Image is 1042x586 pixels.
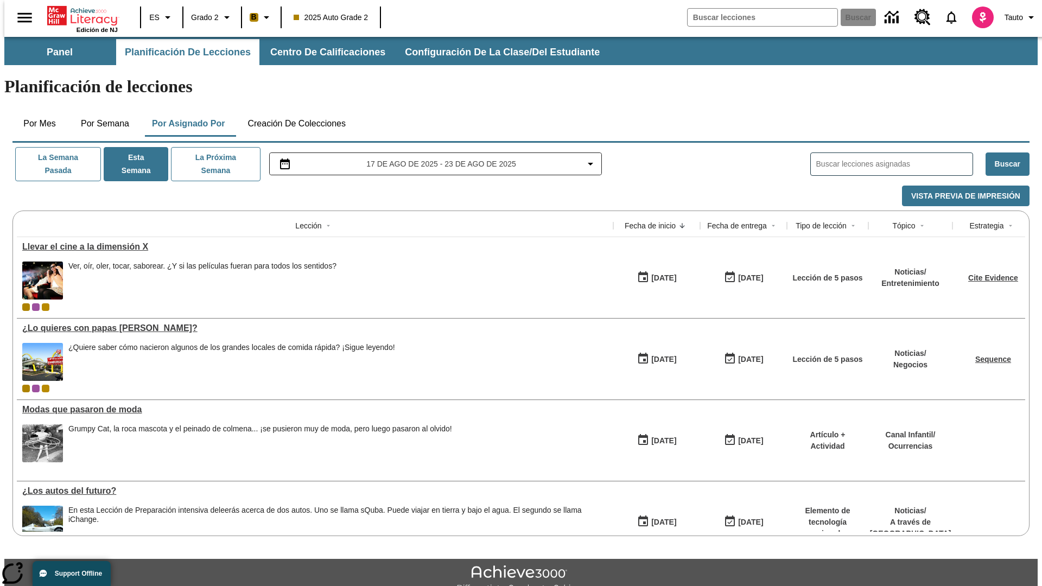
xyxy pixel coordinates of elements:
[68,262,336,271] div: Ver, oír, oler, tocar, saborear. ¿Y si las películas fueran para todos los sentidos?
[55,570,102,577] span: Support Offline
[68,424,452,434] div: Grumpy Cat, la roca mascota y el peinado de colmena... ¡se pusieron muy de moda, pero luego pasar...
[68,506,608,524] div: En esta Lección de Preparación intensiva de
[68,506,582,524] testabrev: leerás acerca de dos autos. Uno se llama sQuba. Puede viajar en tierra y bajo el agua. El segundo...
[847,219,860,232] button: Sort
[688,9,837,26] input: Buscar campo
[144,8,179,27] button: Lenguaje: ES, Selecciona un idioma
[916,219,929,232] button: Sort
[294,12,368,23] span: 2025 Auto Grade 2
[72,111,138,137] button: Por semana
[893,348,927,359] p: Noticias /
[878,3,908,33] a: Centro de información
[651,434,676,448] div: [DATE]
[47,4,118,33] div: Portada
[972,7,994,28] img: avatar image
[975,355,1011,364] a: Sequence
[22,486,608,496] a: ¿Los autos del futuro? , Lecciones
[4,39,609,65] div: Subbarra de navegación
[767,219,780,232] button: Sort
[969,220,1003,231] div: Estrategia
[149,12,160,23] span: ES
[68,424,452,462] span: Grumpy Cat, la roca mascota y el peinado de colmena... ¡se pusieron muy de moda, pero luego pasar...
[633,430,680,451] button: 07/19/25: Primer día en que estuvo disponible la lección
[881,266,939,278] p: Noticias /
[625,220,676,231] div: Fecha de inicio
[4,77,1038,97] h1: Planificación de lecciones
[32,385,40,392] div: OL 2025 Auto Grade 3
[792,272,862,284] p: Lección de 5 pasos
[322,219,335,232] button: Sort
[143,111,234,137] button: Por asignado por
[171,147,260,181] button: La próxima semana
[937,3,965,31] a: Notificaciones
[651,353,676,366] div: [DATE]
[22,303,30,311] div: Clase actual
[633,512,680,532] button: 07/01/25: Primer día en que estuvo disponible la lección
[676,219,689,232] button: Sort
[12,111,67,137] button: Por mes
[792,505,863,539] p: Elemento de tecnología mejorada
[22,323,608,333] a: ¿Lo quieres con papas fritas?, Lecciones
[42,385,49,392] div: New 2025 class
[22,242,608,252] div: Llevar el cine a la dimensión X
[1005,12,1023,23] span: Tauto
[33,561,111,586] button: Support Offline
[22,486,608,496] div: ¿Los autos del futuro?
[22,405,608,415] a: Modas que pasaron de moda, Lecciones
[68,343,395,381] div: ¿Quiere saber cómo nacieron algunos de los grandes locales de comida rápida? ¡Sigue leyendo!
[22,323,608,333] div: ¿Lo quieres con papas fritas?
[9,2,41,34] button: Abrir el menú lateral
[651,515,676,529] div: [DATE]
[22,405,608,415] div: Modas que pasaron de moda
[22,424,63,462] img: foto en blanco y negro de una chica haciendo girar unos hula-hulas en la década de 1950
[893,359,927,371] p: Negocios
[902,186,1030,207] button: Vista previa de impresión
[738,271,763,285] div: [DATE]
[116,39,259,65] button: Planificación de lecciones
[104,147,168,181] button: Esta semana
[245,8,277,27] button: Boost El color de la clase es anaranjado claro. Cambiar el color de la clase.
[965,3,1000,31] button: Escoja un nuevo avatar
[720,349,767,370] button: 07/03/26: Último día en que podrá accederse la lección
[720,267,767,288] button: 08/24/25: Último día en que podrá accederse la lección
[42,303,49,311] div: New 2025 class
[262,39,394,65] button: Centro de calificaciones
[22,385,30,392] div: Clase actual
[1004,219,1017,232] button: Sort
[738,515,763,529] div: [DATE]
[792,354,862,365] p: Lección de 5 pasos
[366,158,516,170] span: 17 de ago de 2025 - 23 de ago de 2025
[77,27,118,33] span: Edición de NJ
[1000,8,1042,27] button: Perfil/Configuración
[22,242,608,252] a: Llevar el cine a la dimensión X, Lecciones
[187,8,238,27] button: Grado: Grado 2, Elige un grado
[22,262,63,300] img: El panel situado frente a los asientos rocía con agua nebulizada al feliz público en un cine equi...
[707,220,767,231] div: Fecha de entrega
[738,353,763,366] div: [DATE]
[870,517,951,539] p: A través de [GEOGRAPHIC_DATA]
[295,220,321,231] div: Lección
[908,3,937,32] a: Centro de recursos, Se abrirá en una pestaña nueva.
[239,111,354,137] button: Creación de colecciones
[68,262,336,300] div: Ver, oír, oler, tocar, saborear. ¿Y si las películas fueran para todos los sentidos?
[68,506,608,544] div: En esta Lección de Preparación intensiva de leerás acerca de dos autos. Uno se llama sQuba. Puede...
[396,39,608,65] button: Configuración de la clase/del estudiante
[22,343,63,381] img: Uno de los primeros locales de McDonald's, con el icónico letrero rojo y los arcos amarillos.
[892,220,915,231] div: Tópico
[968,273,1018,282] a: Cite Evidence
[191,12,219,23] span: Grado 2
[792,429,863,452] p: Artículo + Actividad
[870,505,951,517] p: Noticias /
[251,10,257,24] span: B
[881,278,939,289] p: Entretenimiento
[32,303,40,311] div: OL 2025 Auto Grade 3
[816,156,973,172] input: Buscar lecciones asignadas
[15,147,101,181] button: La semana pasada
